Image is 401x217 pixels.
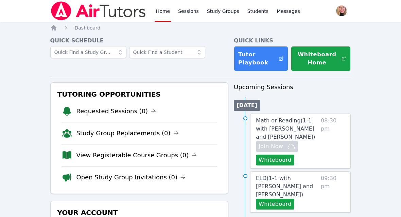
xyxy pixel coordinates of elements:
nav: Breadcrumb [50,24,351,31]
h3: Tutoring Opportunities [56,88,223,100]
img: Air Tutors [50,1,146,20]
a: Study Group Replacements (0) [76,129,179,138]
span: ELD ( 1-1 with [PERSON_NAME] and [PERSON_NAME] ) [256,175,313,198]
span: 09:30 pm [321,174,345,210]
span: Join Now [259,142,283,151]
h3: Upcoming Sessions [234,82,351,92]
a: Open Study Group Invitations (0) [76,173,186,182]
a: Math or Reading(1-1 with [PERSON_NAME] and [PERSON_NAME]) [256,117,318,141]
span: Dashboard [75,25,101,31]
a: Dashboard [75,24,101,31]
h4: Quick Schedule [50,37,229,45]
input: Quick Find a Student [129,46,205,58]
h4: Quick Links [234,37,351,45]
button: Whiteboard [256,155,294,165]
a: Requested Sessions (0) [76,106,156,116]
li: [DATE] [234,100,260,111]
button: Whiteboard [256,199,294,210]
a: View Registerable Course Groups (0) [76,151,197,160]
span: Messages [277,8,300,15]
button: Join Now [256,141,298,152]
a: ELD(1-1 with [PERSON_NAME] and [PERSON_NAME]) [256,174,318,199]
span: 08:30 pm [321,117,345,165]
a: Tutor Playbook [234,46,288,71]
span: Math or Reading ( 1-1 with [PERSON_NAME] and [PERSON_NAME] ) [256,117,315,140]
input: Quick Find a Study Group [50,46,126,58]
button: Whiteboard Home [291,46,351,71]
